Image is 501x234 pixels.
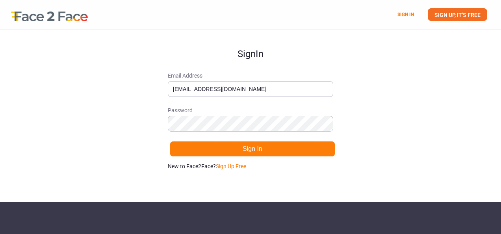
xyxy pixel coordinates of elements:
[216,163,246,169] a: Sign Up Free
[397,12,414,17] a: SIGN IN
[168,81,333,97] input: Email Address
[168,106,333,114] span: Password
[168,162,333,170] p: New to Face2Face?
[168,30,333,59] h1: Sign In
[168,72,333,80] span: Email Address
[168,116,333,132] input: Password
[170,141,335,157] button: Sign In
[428,8,487,21] a: SIGN UP, IT'S FREE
